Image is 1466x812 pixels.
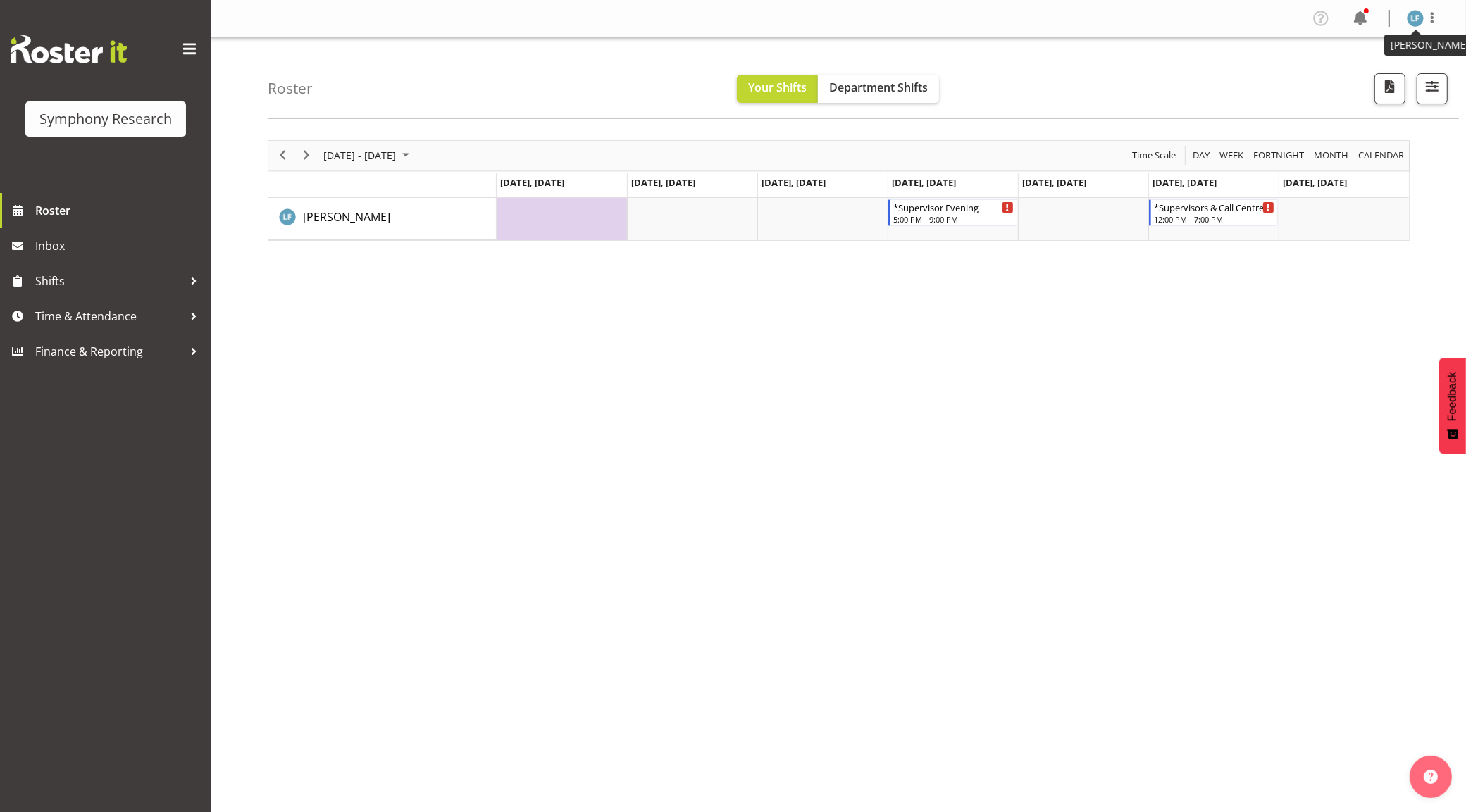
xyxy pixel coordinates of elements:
span: calendar [1357,146,1405,164]
div: next period [294,141,318,170]
table: Timeline Week of September 27, 2025 [497,198,1409,240]
span: Week [1218,146,1245,164]
span: Inbox [35,235,204,256]
span: Fortnight [1252,146,1305,164]
span: Time Scale [1131,146,1177,164]
button: Previous [273,146,292,164]
button: Time Scale [1130,146,1179,164]
span: [DATE], [DATE] [1153,176,1217,189]
img: help-xxl-2.png [1424,770,1438,784]
span: [DATE] - [DATE] [322,146,397,164]
button: Timeline Month [1312,146,1351,164]
span: [DATE], [DATE] [762,176,826,189]
td: Lolo Fiaola resource [268,198,497,240]
span: Finance & Reporting [35,341,183,362]
span: Roster [35,200,204,221]
div: September 22 - 28, 2025 [318,141,418,170]
span: [DATE], [DATE] [631,176,695,189]
div: Lolo Fiaola"s event - *Supervisors & Call Centre Weekend Begin From Saturday, September 27, 2025 ... [1149,199,1278,226]
span: [DATE], [DATE] [1283,176,1347,189]
span: Your Shifts [748,80,807,95]
img: lolo-fiaola1981.jpg [1407,10,1424,27]
span: [DATE], [DATE] [500,176,564,189]
div: 12:00 PM - 7:00 PM [1154,213,1274,225]
button: Month [1356,146,1407,164]
span: Day [1191,146,1211,164]
button: Timeline Day [1191,146,1212,164]
div: 5:00 PM - 9:00 PM [893,213,1014,225]
div: Timeline Week of September 27, 2025 [268,140,1410,241]
span: Shifts [35,270,183,292]
span: [DATE], [DATE] [1022,176,1086,189]
span: Month [1312,146,1350,164]
button: September 2025 [321,146,416,164]
button: Feedback - Show survey [1439,358,1466,454]
div: Lolo Fiaola"s event - *Supervisor Evening Begin From Thursday, September 25, 2025 at 5:00:00 PM G... [888,199,1017,226]
span: [DATE], [DATE] [892,176,956,189]
button: Download a PDF of the roster according to the set date range. [1374,73,1405,104]
span: Time & Attendance [35,306,183,327]
button: Your Shifts [737,75,818,103]
img: Rosterit website logo [11,35,127,63]
button: Fortnight [1251,146,1307,164]
h4: Roster [268,80,313,96]
span: Department Shifts [829,80,928,95]
button: Next [297,146,316,164]
div: previous period [271,141,294,170]
div: *Supervisor Evening [893,200,1014,214]
span: [PERSON_NAME] [303,209,390,225]
a: [PERSON_NAME] [303,208,390,225]
div: Symphony Research [39,108,172,130]
button: Filter Shifts [1417,73,1448,104]
button: Timeline Week [1217,146,1246,164]
div: *Supervisors & Call Centre Weekend [1154,200,1274,214]
span: Feedback [1446,372,1459,421]
button: Department Shifts [818,75,939,103]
